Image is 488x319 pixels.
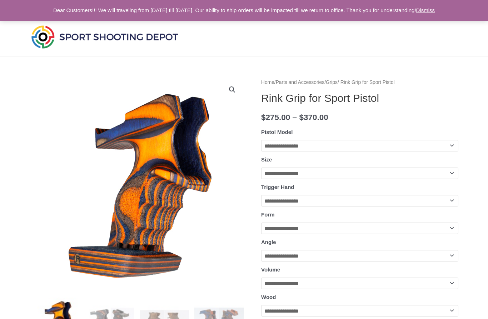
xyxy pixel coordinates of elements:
img: Rink Grip for Sport Pistol [30,78,244,292]
h1: Rink Grip for Sport Pistol [261,92,458,105]
a: Home [261,80,274,85]
a: Dismiss [416,7,435,13]
label: Size [261,156,272,163]
span: – [293,113,297,122]
label: Volume [261,266,280,273]
label: Form [261,211,275,218]
bdi: 275.00 [261,113,290,122]
a: View full-screen image gallery [226,83,239,96]
a: Grips [326,80,338,85]
label: Wood [261,294,276,300]
nav: Breadcrumb [261,78,458,87]
span: $ [261,113,266,122]
bdi: 370.00 [299,113,328,122]
a: Parts and Accessories [276,80,325,85]
label: Angle [261,239,276,245]
span: $ [299,113,304,122]
label: Pistol Model [261,129,293,135]
label: Trigger Hand [261,184,294,190]
img: Sport Shooting Depot [30,24,180,50]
